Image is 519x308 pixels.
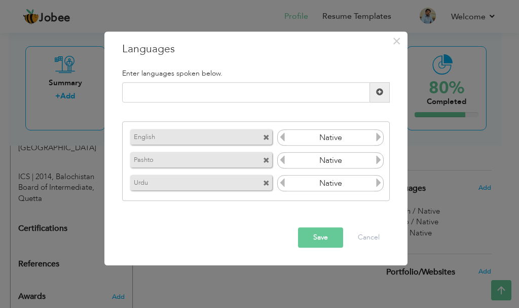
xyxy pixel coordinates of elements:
button: Close [389,33,405,49]
button: Save [298,227,343,248]
h5: Enter languages spoken below. [122,70,390,77]
h3: Languages [122,42,390,57]
label: English [130,130,244,143]
label: Pashto [130,153,244,165]
label: Urdu [130,176,244,188]
button: Cancel [348,227,390,248]
span: × [392,32,401,50]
